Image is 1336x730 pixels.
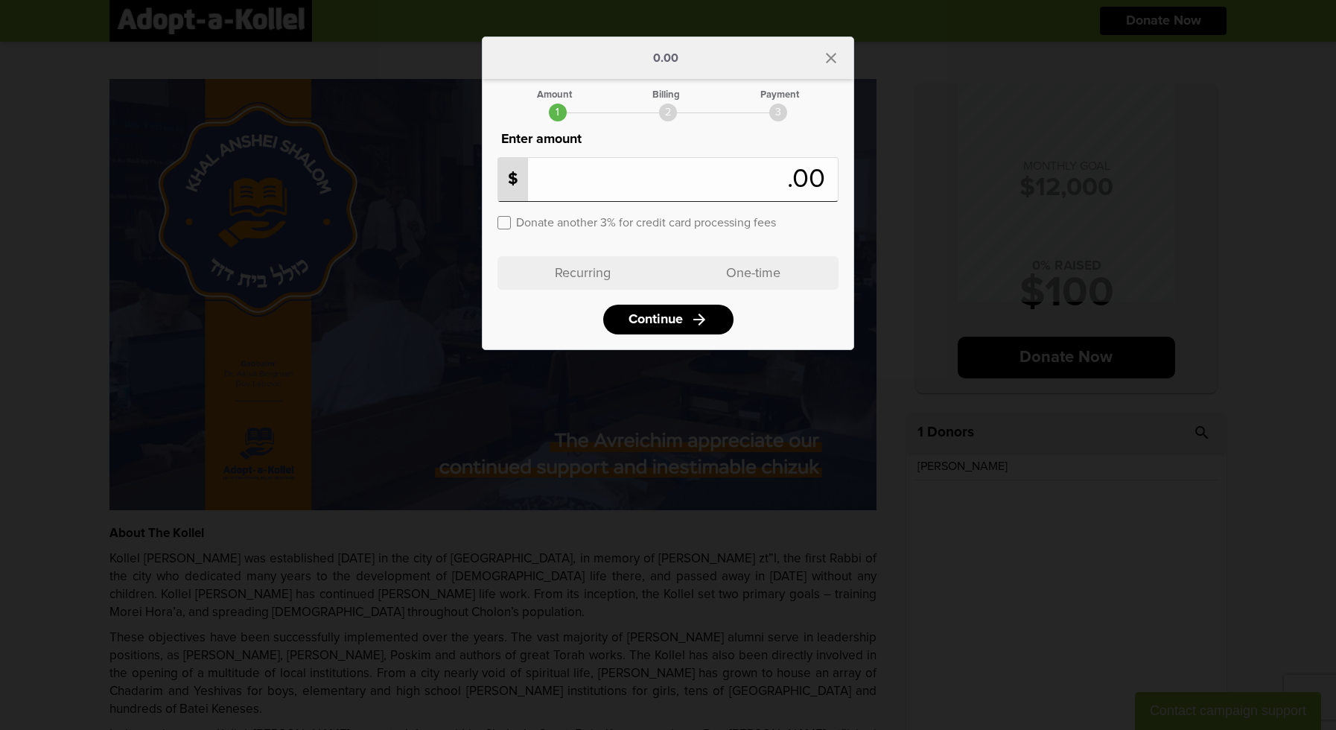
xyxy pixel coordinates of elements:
[769,104,787,121] div: 3
[497,256,668,290] p: Recurring
[603,305,734,334] a: Continuearrow_forward
[497,129,839,150] p: Enter amount
[668,256,839,290] p: One-time
[822,49,840,67] i: close
[690,311,708,328] i: arrow_forward
[787,166,833,193] span: .00
[516,215,776,229] label: Donate another 3% for credit card processing fees
[498,158,528,201] p: $
[537,90,572,100] div: Amount
[629,313,683,326] span: Continue
[652,90,680,100] div: Billing
[760,90,799,100] div: Payment
[659,104,677,121] div: 2
[653,52,678,64] p: 0.00
[549,104,567,121] div: 1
